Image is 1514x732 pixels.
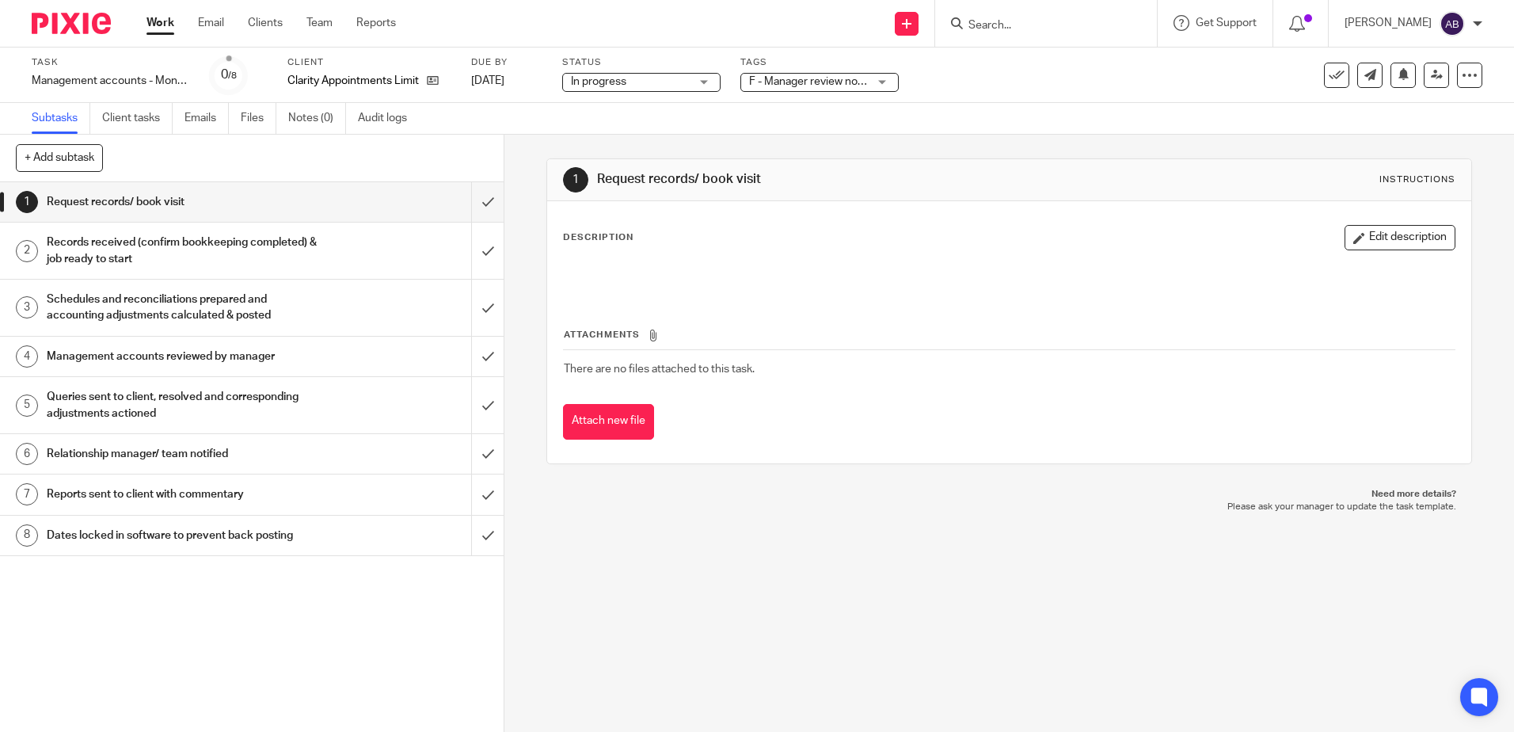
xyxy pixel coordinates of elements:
[47,482,319,506] h1: Reports sent to client with commentary
[571,76,626,87] span: In progress
[47,190,319,214] h1: Request records/ book visit
[47,524,319,547] h1: Dates locked in software to prevent back posting
[47,345,319,368] h1: Management accounts reviewed by manager
[16,191,38,213] div: 1
[471,56,542,69] label: Due by
[184,103,229,134] a: Emails
[1379,173,1455,186] div: Instructions
[1345,225,1455,250] button: Edit description
[1196,17,1257,29] span: Get Support
[564,330,640,339] span: Attachments
[47,385,319,425] h1: Queries sent to client, resolved and corresponding adjustments actioned
[47,442,319,466] h1: Relationship manager/ team notified
[221,66,237,84] div: 0
[562,488,1455,501] p: Need more details?
[16,483,38,505] div: 7
[967,19,1109,33] input: Search
[16,524,38,547] div: 8
[1440,11,1465,36] img: svg%3E
[306,15,333,31] a: Team
[16,144,103,171] button: + Add subtask
[16,296,38,318] div: 3
[248,15,283,31] a: Clients
[563,231,633,244] p: Description
[358,103,419,134] a: Audit logs
[47,288,319,328] h1: Schedules and reconciliations prepared and accounting adjustments calculated & posted
[16,443,38,465] div: 6
[471,75,504,86] span: [DATE]
[32,103,90,134] a: Subtasks
[287,56,451,69] label: Client
[749,76,947,87] span: F - Manager review notes to be actioned
[32,56,190,69] label: Task
[287,73,419,89] p: Clarity Appointments Limited
[562,501,1455,513] p: Please ask your manager to update the task template.
[740,56,899,69] label: Tags
[47,231,319,271] h1: Records received (confirm bookkeeping completed) & job ready to start
[562,56,721,69] label: Status
[563,404,654,440] button: Attach new file
[288,103,346,134] a: Notes (0)
[597,171,1043,188] h1: Request records/ book visit
[241,103,276,134] a: Files
[16,240,38,262] div: 2
[16,395,38,417] div: 5
[356,15,396,31] a: Reports
[146,15,174,31] a: Work
[564,364,755,375] span: There are no files attached to this task.
[198,15,224,31] a: Email
[228,71,237,80] small: /8
[32,13,111,34] img: Pixie
[102,103,173,134] a: Client tasks
[1345,15,1432,31] p: [PERSON_NAME]
[32,73,190,89] div: Management accounts - Monthly
[563,167,588,193] div: 1
[16,345,38,368] div: 4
